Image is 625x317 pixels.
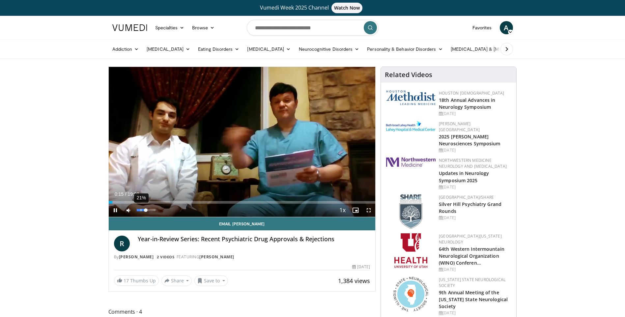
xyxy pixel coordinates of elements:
a: [MEDICAL_DATA] & [MEDICAL_DATA] [447,43,541,56]
a: [GEOGRAPHIC_DATA][US_STATE] Neurology [439,233,502,245]
a: Vumedi Week 2025 ChannelWatch Now [113,3,512,13]
a: Browse [188,21,218,34]
a: [PERSON_NAME] [199,254,234,260]
h4: Year-in-Review Series: Recent Psychiatric Drug Approvals & Rejections [138,236,370,243]
a: 9th Annual Meeting of the [US_STATE] State Neurological Society [439,289,508,309]
img: VuMedi Logo [112,24,147,31]
a: Favorites [469,21,496,34]
img: e7977282-282c-4444-820d-7cc2733560fd.jpg.150x105_q85_autocrop_double_scale_upscale_version-0.2.jpg [386,121,436,132]
a: [PERSON_NAME] [119,254,154,260]
a: Houston [DEMOGRAPHIC_DATA] [439,90,504,96]
div: By FEATURING [114,254,370,260]
a: Silver Hill Psychiatry Grand Rounds [439,201,501,214]
a: Northwestern Medicine Neurology and [MEDICAL_DATA] [439,158,507,169]
a: [US_STATE] State Neurological Society [439,277,505,288]
a: [MEDICAL_DATA] [243,43,295,56]
video-js: Video Player [109,67,376,217]
button: Pause [109,204,122,217]
div: [DATE] [439,111,511,117]
button: Mute [122,204,135,217]
span: 17 [124,277,129,284]
img: 71a8b48c-8850-4916-bbdd-e2f3ccf11ef9.png.150x105_q85_autocrop_double_scale_upscale_version-0.2.png [393,277,428,311]
img: 2a462fb6-9365-492a-ac79-3166a6f924d8.png.150x105_q85_autocrop_double_scale_upscale_version-0.2.jpg [386,158,436,167]
button: Fullscreen [362,204,375,217]
div: [DATE] [439,147,511,153]
div: Volume Level [137,209,156,211]
span: 1,384 views [338,277,370,285]
a: 17 Thumbs Up [114,275,159,286]
span: Comments 4 [108,307,376,316]
img: 5e4488cc-e109-4a4e-9fd9-73bb9237ee91.png.150x105_q85_autocrop_double_scale_upscale_version-0.2.png [386,90,436,105]
span: 19:08 [128,191,139,197]
a: [MEDICAL_DATA] [143,43,194,56]
a: [GEOGRAPHIC_DATA]/SHARE [439,194,494,200]
img: f6362829-b0a3-407d-a044-59546adfd345.png.150x105_q85_autocrop_double_scale_upscale_version-0.2.png [394,233,427,268]
a: [PERSON_NAME][GEOGRAPHIC_DATA] [439,121,480,132]
div: Progress Bar [109,201,376,204]
button: Share [161,275,192,286]
a: Neurocognitive Disorders [295,43,363,56]
a: 64th Western Intermountain Neurological Organization (WINO) Conferen… [439,246,504,266]
button: Enable picture-in-picture mode [349,204,362,217]
div: [DATE] [439,310,511,316]
a: Specialties [151,21,188,34]
a: Updates in Neurology Symposium 2025 [439,170,489,183]
input: Search topics, interventions [247,20,379,36]
a: R [114,236,130,251]
span: 0:15 [115,191,124,197]
a: Addiction [108,43,143,56]
h4: Related Videos [385,71,432,79]
a: Email [PERSON_NAME] [109,217,376,230]
span: Watch Now [331,3,363,13]
div: [DATE] [352,264,370,270]
a: 2025 [PERSON_NAME] Neurosciences Symposium [439,133,500,147]
a: Eating Disorders [194,43,243,56]
img: f8aaeb6d-318f-4fcf-bd1d-54ce21f29e87.png.150x105_q85_autocrop_double_scale_upscale_version-0.2.png [399,194,422,229]
button: Save to [194,275,228,286]
a: 18th Annual Advances in Neurology Symposium [439,97,495,110]
a: 2 Videos [155,254,177,260]
a: Personality & Behavior Disorders [363,43,446,56]
div: [DATE] [439,267,511,273]
span: / [125,191,127,197]
button: Playback Rate [336,204,349,217]
a: A [500,21,513,34]
div: [DATE] [439,215,511,221]
div: [DATE] [439,184,511,190]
